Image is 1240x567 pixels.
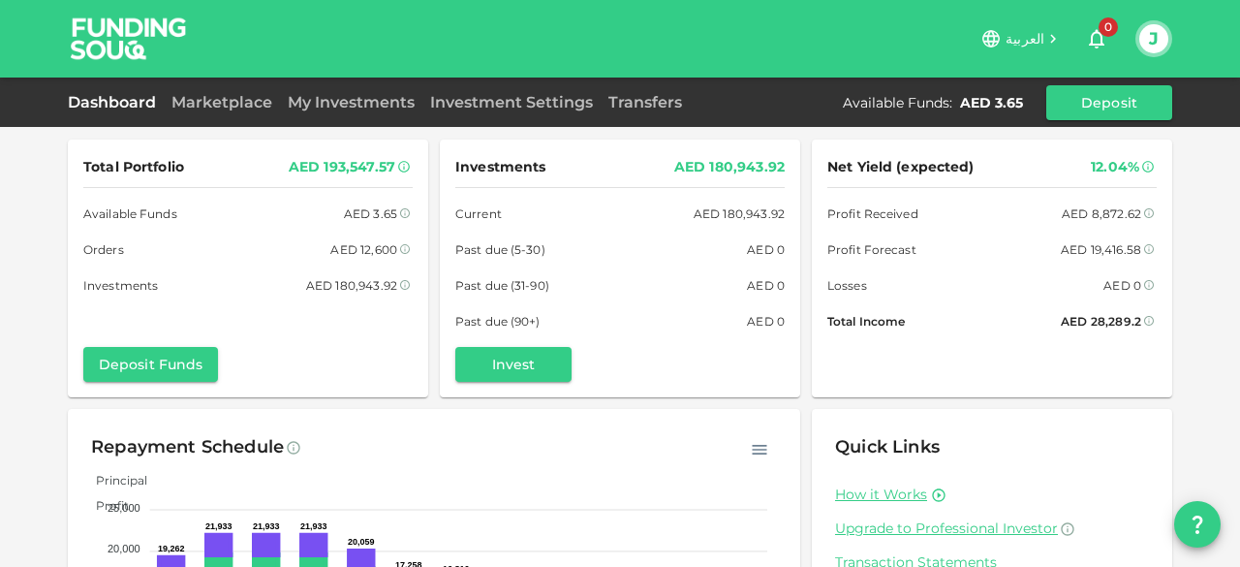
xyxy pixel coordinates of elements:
a: Upgrade to Professional Investor [835,520,1149,538]
a: My Investments [280,93,422,111]
button: Deposit [1046,85,1172,120]
span: Profit Forecast [827,239,916,260]
span: Upgrade to Professional Investor [835,520,1058,537]
tspan: 20,000 [108,543,140,554]
span: Investments [83,275,158,296]
span: Losses [827,275,867,296]
div: AED 180,943.92 [694,204,785,224]
span: Past due (31-90) [455,275,549,296]
span: Orders [83,239,124,260]
div: AED 12,600 [330,239,397,260]
span: Quick Links [835,436,940,457]
div: AED 193,547.57 [289,155,395,179]
div: AED 0 [747,275,785,296]
div: AED 180,943.92 [674,155,785,179]
div: AED 0 [1103,275,1141,296]
button: J [1139,24,1168,53]
span: Available Funds [83,204,177,224]
div: AED 8,872.62 [1062,204,1141,224]
span: Current [455,204,502,224]
button: 0 [1077,19,1116,58]
button: question [1174,501,1221,548]
a: How it Works [835,486,927,504]
div: AED 0 [747,239,785,260]
span: Investments [455,155,545,179]
span: Profit [81,498,129,513]
span: Past due (90+) [455,311,541,331]
div: Repayment Schedule [91,432,284,463]
span: Past due (5-30) [455,239,545,260]
a: Transfers [601,93,690,111]
span: Profit Received [827,204,918,224]
span: Total Portfolio [83,155,184,179]
div: AED 19,416.58 [1061,239,1141,260]
div: Available Funds : [843,93,952,112]
a: Marketplace [164,93,280,111]
div: AED 3.65 [960,93,1023,112]
span: Principal [81,473,147,488]
span: العربية [1006,30,1044,47]
span: Net Yield (expected) [827,155,975,179]
button: Invest [455,347,572,382]
span: 0 [1099,17,1118,37]
a: Dashboard [68,93,164,111]
span: Total Income [827,311,905,331]
tspan: 25,000 [108,502,140,514]
div: 12.04% [1091,155,1139,179]
a: Investment Settings [422,93,601,111]
div: AED 28,289.2 [1061,311,1141,331]
button: Deposit Funds [83,347,218,382]
div: AED 0 [747,311,785,331]
div: AED 180,943.92 [306,275,397,296]
div: AED 3.65 [344,204,397,224]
